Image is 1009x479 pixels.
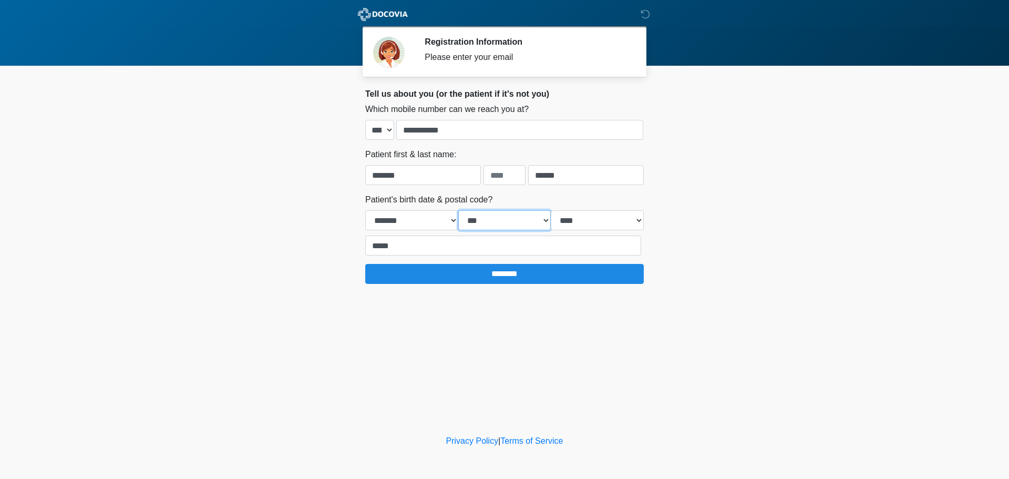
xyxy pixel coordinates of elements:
a: Privacy Policy [446,436,499,445]
label: Which mobile number can we reach you at? [365,103,529,116]
h2: Tell us about you (or the patient if it's not you) [365,89,644,99]
label: Patient's birth date & postal code? [365,193,492,206]
a: Terms of Service [500,436,563,445]
a: | [498,436,500,445]
h2: Registration Information [425,37,628,47]
img: ABC Med Spa- GFEase Logo [355,8,411,21]
label: Patient first & last name: [365,148,456,161]
div: Please enter your email [425,51,628,64]
img: Agent Avatar [373,37,405,68]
